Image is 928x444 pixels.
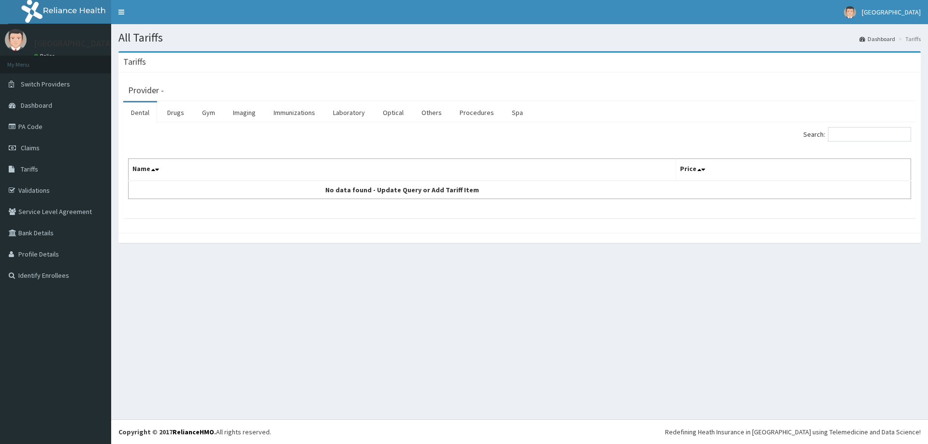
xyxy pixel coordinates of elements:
img: User Image [844,6,856,18]
footer: All rights reserved. [111,419,928,444]
a: Immunizations [266,102,323,123]
div: Redefining Heath Insurance in [GEOGRAPHIC_DATA] using Telemedicine and Data Science! [665,427,921,437]
th: Price [676,159,911,181]
a: Imaging [225,102,263,123]
span: Tariffs [21,165,38,173]
a: Procedures [452,102,502,123]
a: Drugs [159,102,192,123]
h3: Provider - [128,86,164,95]
a: RelianceHMO [173,428,214,436]
a: Dashboard [859,35,895,43]
span: Dashboard [21,101,52,110]
span: Claims [21,143,40,152]
span: Switch Providers [21,80,70,88]
li: Tariffs [896,35,921,43]
input: Search: [828,127,911,142]
p: [GEOGRAPHIC_DATA] [34,39,114,48]
span: [GEOGRAPHIC_DATA] [862,8,921,16]
h3: Tariffs [123,57,146,66]
label: Search: [803,127,911,142]
h1: All Tariffs [118,31,921,44]
a: Optical [375,102,411,123]
a: Others [414,102,449,123]
strong: Copyright © 2017 . [118,428,216,436]
a: Online [34,53,57,59]
td: No data found - Update Query or Add Tariff Item [129,181,676,199]
a: Laboratory [325,102,373,123]
a: Dental [123,102,157,123]
a: Spa [504,102,531,123]
th: Name [129,159,676,181]
a: Gym [194,102,223,123]
img: User Image [5,29,27,51]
